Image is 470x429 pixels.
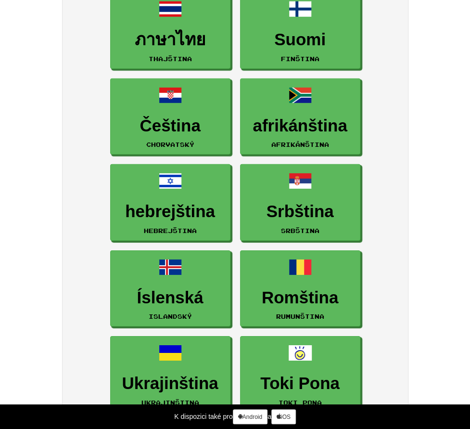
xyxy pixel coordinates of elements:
font: Čeština [140,116,200,135]
font: Toki Pona [279,399,322,406]
font: a [267,412,271,420]
font: ukrajinština [141,399,199,406]
font: K dispozici také pro [174,412,232,420]
a: afrikánštinaafrikánština [240,78,360,155]
font: srbština [281,227,319,234]
a: Android [233,409,267,424]
font: rumunština [276,313,324,320]
font: Romština [262,288,338,307]
font: Toki Pona [260,374,340,392]
a: Íslenskáislandský [110,250,230,327]
font: Thajština [149,55,192,62]
a: Češtinachorvatský [110,78,230,155]
font: hebrejština [125,202,215,221]
font: afrikánština [271,141,329,148]
a: Toki PonaToki Pona [240,336,360,413]
font: afrikánština [253,116,347,135]
font: finština [281,55,319,62]
a: Romštinarumunština [240,250,360,327]
font: hebrejština [144,227,197,234]
font: ภาษาไทย [135,30,206,49]
font: Íslenská [137,288,203,307]
font: Suomi [274,30,326,49]
font: chorvatský [146,141,194,148]
a: Srbštinasrbština [240,164,360,241]
a: Ukrajinštinaukrajinština [110,336,230,413]
font: Srbština [266,202,333,221]
font: Ukrajinština [122,374,218,392]
font: iOS [281,414,291,420]
font: Android [242,414,262,420]
a: hebrejštinahebrejština [110,164,230,241]
a: iOS [271,409,296,424]
font: islandský [149,313,192,320]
